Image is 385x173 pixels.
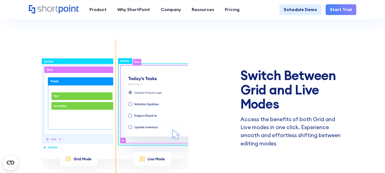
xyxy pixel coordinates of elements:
a: Pricing [220,4,245,15]
a: Company [156,4,187,15]
iframe: Chat Widget [354,144,385,173]
h4: Switch Between Grid and Live Modes [240,68,343,111]
a: Product [84,4,112,15]
a: Start Trial [326,4,356,15]
p: Access the benefits of both Grid and Live modes in one click. Experience smooth and effortless sh... [240,115,343,148]
a: Resources [187,4,220,15]
button: Open CMP widget [3,155,18,170]
div: Pricing [225,6,240,13]
div: Company [161,6,181,13]
a: Why ShortPoint [112,4,156,15]
a: Home [29,5,79,14]
div: Product [89,6,107,13]
div: Resources [192,6,214,13]
div: Why ShortPoint [117,6,150,13]
a: Schedule Demo [279,4,321,15]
